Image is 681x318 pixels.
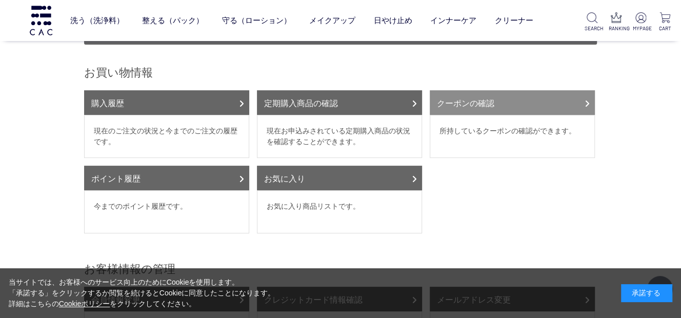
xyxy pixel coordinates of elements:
dd: 所持しているクーポンの確認ができます。 [430,115,595,158]
h2: お客様情報の管理 [84,262,597,276]
dd: お気に入り商品リストです。 [257,190,422,233]
a: お気に入り [257,166,422,190]
div: 当サイトでは、お客様へのサービス向上のためにCookieを使用します。 「承諾する」をクリックするか閲覧を続けるとCookieに同意したことになります。 詳細はこちらの をクリックしてください。 [9,277,275,309]
div: 承諾する [621,284,672,302]
a: 購入履歴 [84,90,249,115]
a: ポイント履歴 [84,166,249,190]
img: logo [28,6,54,35]
a: Cookieポリシー [59,300,110,308]
a: インナーケア [430,7,476,34]
a: クリーナー [495,7,533,34]
dd: 現在お申込みされている定期購入商品の状況を確認することができます。 [257,115,422,158]
a: 整える（パック） [142,7,204,34]
dd: 現在のご注文の状況と今までのご注文の履歴です。 [84,115,249,158]
dd: 今までのポイント履歴です。 [84,190,249,233]
a: 守る（ローション） [222,7,291,34]
a: SEARCH [584,12,599,32]
p: CART [657,25,673,32]
a: MYPAGE [633,12,648,32]
a: クーポンの確認 [430,90,595,115]
p: SEARCH [584,25,599,32]
a: 洗う（洗浄料） [70,7,124,34]
a: メイクアップ [309,7,355,34]
a: CART [657,12,673,32]
a: 日やけ止め [374,7,412,34]
a: RANKING [609,12,624,32]
h2: お買い物情報 [84,65,597,80]
p: MYPAGE [633,25,648,32]
p: RANKING [609,25,624,32]
a: 定期購入商品の確認 [257,90,422,115]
